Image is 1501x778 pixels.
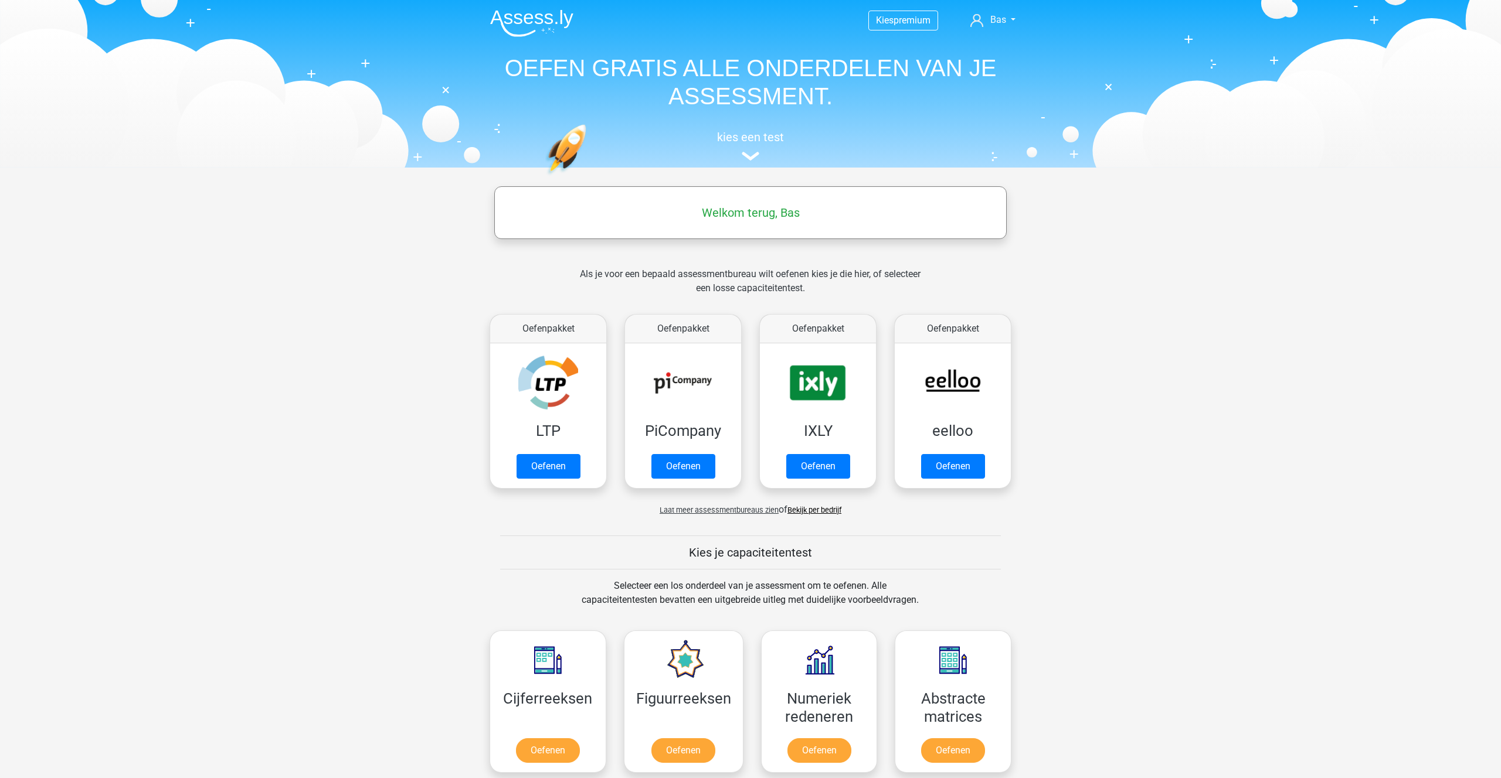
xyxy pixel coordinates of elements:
[570,267,930,309] div: Als je voor een bepaald assessmentbureau wilt oefenen kies je die hier, of selecteer een losse ca...
[966,13,1020,27] a: Bas
[651,738,715,763] a: Oefenen
[921,738,985,763] a: Oefenen
[921,454,985,479] a: Oefenen
[990,14,1006,25] span: Bas
[651,454,715,479] a: Oefenen
[481,130,1020,161] a: kies een test
[787,506,841,514] a: Bekijk per bedrijf
[517,454,580,479] a: Oefenen
[869,12,938,28] a: Kiespremium
[876,15,894,26] span: Kies
[660,506,779,514] span: Laat meer assessmentbureaus zien
[787,738,851,763] a: Oefenen
[516,738,580,763] a: Oefenen
[481,493,1020,517] div: of
[570,579,930,621] div: Selecteer een los onderdeel van je assessment om te oefenen. Alle capaciteitentesten bevatten een...
[894,15,931,26] span: premium
[500,545,1001,559] h5: Kies je capaciteitentest
[786,454,850,479] a: Oefenen
[742,152,759,161] img: assessment
[481,130,1020,144] h5: kies een test
[490,9,573,37] img: Assessly
[500,206,1001,220] h5: Welkom terug, Bas
[481,54,1020,110] h1: OEFEN GRATIS ALLE ONDERDELEN VAN JE ASSESSMENT.
[545,124,631,230] img: oefenen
